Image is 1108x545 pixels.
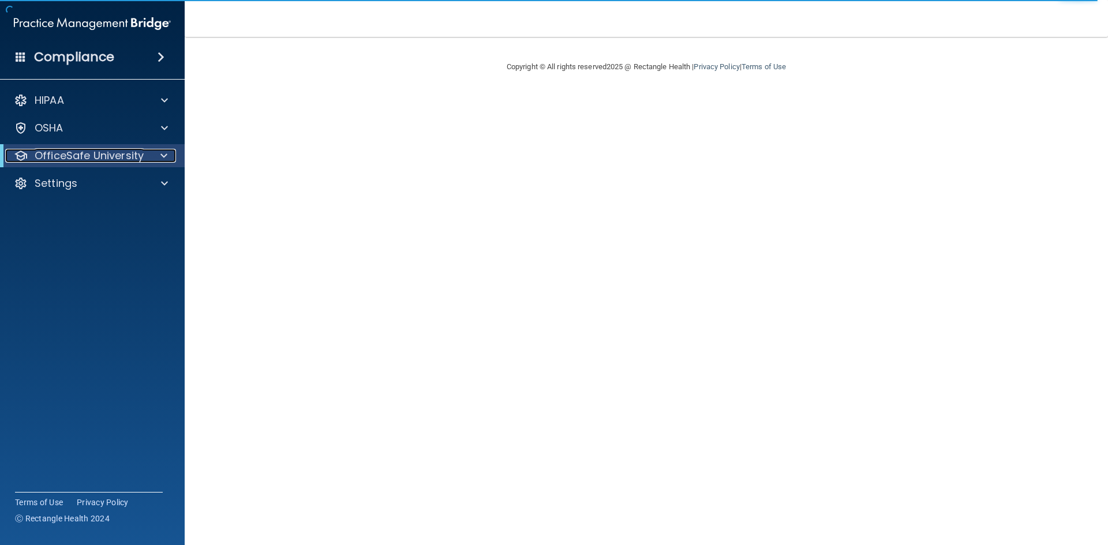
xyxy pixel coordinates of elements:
[15,513,110,524] span: Ⓒ Rectangle Health 2024
[35,176,77,190] p: Settings
[14,12,171,35] img: PMB logo
[694,62,739,71] a: Privacy Policy
[742,62,786,71] a: Terms of Use
[35,121,63,135] p: OSHA
[15,497,63,508] a: Terms of Use
[14,93,168,107] a: HIPAA
[436,48,857,85] div: Copyright © All rights reserved 2025 @ Rectangle Health | |
[35,93,64,107] p: HIPAA
[14,176,168,190] a: Settings
[77,497,129,508] a: Privacy Policy
[14,121,168,135] a: OSHA
[14,149,167,163] a: OfficeSafe University
[34,49,114,65] h4: Compliance
[35,149,144,163] p: OfficeSafe University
